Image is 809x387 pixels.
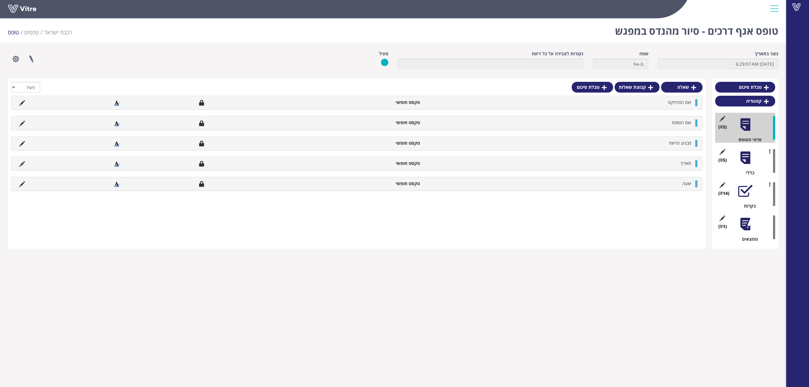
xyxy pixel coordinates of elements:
label: פעיל [379,51,388,57]
h1: טופס אגף דרכים - סיור מהנדס במפגש [615,16,778,43]
span: שעה [682,180,691,186]
span: שם הפרוייקט [668,99,691,105]
li: טקסט חופשי [321,160,423,166]
li: טקסט חופשי [321,180,423,187]
span: (5 ) [718,124,727,130]
label: נוצר בתאריך [755,51,778,57]
label: נקודות לצבירה על כל דיווח [532,51,583,57]
a: טפסים [24,28,39,36]
div: פרטי הטופס [720,136,775,143]
img: yes [381,58,388,66]
a: טבלת סיכום [715,82,775,93]
span: תאריך [680,160,691,166]
li: טקסט חופשי [321,99,423,106]
label: שפה [639,51,648,57]
a: טבלת סיכום [572,82,613,93]
span: (5 ) [718,157,727,163]
div: כללי [720,170,775,176]
span: 335 [44,28,72,36]
div: בקרות [720,203,775,209]
span: (14 ) [718,190,729,197]
span: מבצע הדיווח [669,140,691,146]
li: טופס [8,28,24,37]
a: קבוצת שאלות [615,82,660,93]
span: שם הטופס [672,119,691,125]
a: שאלה [661,82,703,93]
li: טקסט חופשי [321,119,423,126]
span: (1 ) [718,223,727,230]
div: ממצאים [720,236,775,242]
a: קטגוריה [715,96,775,106]
li: טקסט חופשי [321,140,423,146]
